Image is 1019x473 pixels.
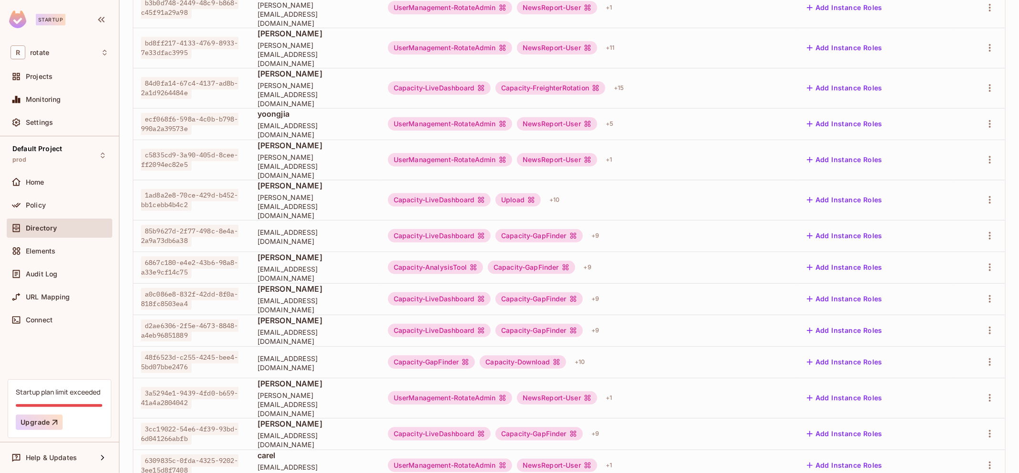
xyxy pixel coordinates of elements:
div: NewsReport-User [517,1,597,14]
span: [EMAIL_ADDRESS][DOMAIN_NAME] [257,264,373,283]
span: [PERSON_NAME][EMAIL_ADDRESS][DOMAIN_NAME] [257,153,373,180]
button: Add Instance Roles [803,260,886,275]
span: [PERSON_NAME] [257,418,373,429]
div: + 9 [588,323,603,338]
span: carel [257,450,373,461]
span: Help & Updates [26,454,77,462]
span: yoongjia [257,109,373,119]
div: UserManagement-RotateAdmin [388,117,512,131]
div: UserManagement-RotateAdmin [388,459,512,472]
button: Add Instance Roles [803,291,886,307]
div: Capacity-LiveDashboard [388,292,491,306]
div: Capacity-Download [480,355,566,369]
div: Capacity-GapFinder [495,292,583,306]
div: NewsReport-User [517,41,597,55]
span: ecf068f6-598a-4c0b-b798-990a2a39573e [141,113,238,135]
div: + 10 [546,192,563,208]
button: Add Instance Roles [803,458,886,473]
span: R [11,45,25,59]
span: [PERSON_NAME] [257,378,373,389]
span: 84d0fa14-67c4-4137-ad8b-2a1d9264484e [141,77,238,99]
button: Add Instance Roles [803,354,886,370]
span: bd8ff217-4133-4769-8933-7e33dfac3995 [141,37,238,59]
div: Capacity-AnalysisTool [388,261,483,274]
div: + 1 [602,458,616,473]
span: Audit Log [26,270,57,278]
div: + 5 [602,116,617,132]
div: UserManagement-RotateAdmin [388,1,512,14]
span: 85b9627d-2f77-498c-8e4a-2a9a73db6a38 [141,225,238,247]
span: Projects [26,73,53,80]
div: UserManagement-RotateAdmin [388,41,512,55]
div: Capacity-GapFinder [495,324,583,337]
span: Home [26,178,44,186]
div: Startup [36,14,65,25]
span: [EMAIL_ADDRESS][DOMAIN_NAME] [257,328,373,346]
button: Add Instance Roles [803,152,886,167]
span: Default Project [12,145,62,153]
div: Capacity-FreighterRotation [495,81,605,95]
span: [PERSON_NAME][EMAIL_ADDRESS][DOMAIN_NAME] [257,391,373,418]
div: + 15 [610,80,628,96]
button: Add Instance Roles [803,426,886,441]
button: Add Instance Roles [803,390,886,406]
div: + 11 [602,40,618,55]
div: + 1 [602,152,616,167]
button: Add Instance Roles [803,228,886,243]
div: Capacity-LiveDashboard [388,193,491,207]
span: d2ae6306-2f5e-4673-8848-a4eb96851889 [141,319,238,341]
button: Add Instance Roles [803,116,886,132]
div: + 9 [588,426,603,441]
div: Capacity-LiveDashboard [388,427,491,440]
span: [PERSON_NAME][EMAIL_ADDRESS][DOMAIN_NAME] [257,193,373,220]
div: + 1 [602,390,616,406]
span: [EMAIL_ADDRESS][DOMAIN_NAME] [257,228,373,246]
span: [PERSON_NAME] [257,180,373,191]
div: Capacity-LiveDashboard [388,229,491,242]
span: a0c086e8-832f-42dd-8f0a-818fc8503ea4 [141,288,238,310]
span: [EMAIL_ADDRESS][DOMAIN_NAME] [257,431,373,449]
span: Connect [26,316,53,324]
span: Policy [26,201,46,209]
div: Upload [495,193,541,207]
div: Startup plan limit exceeded [16,387,100,396]
div: + 9 [588,291,603,307]
span: Elements [26,247,55,255]
span: [PERSON_NAME] [257,284,373,294]
span: 3cc19022-54e6-4f39-93bd-6d041266abfb [141,423,238,445]
img: SReyMgAAAABJRU5ErkJggg== [9,11,26,28]
div: + 10 [571,354,589,370]
div: NewsReport-User [517,117,597,131]
div: + 9 [580,260,595,275]
div: NewsReport-User [517,391,597,405]
button: Add Instance Roles [803,40,886,55]
div: Capacity-LiveDashboard [388,324,491,337]
div: Capacity-GapFinder [488,261,575,274]
span: URL Mapping [26,293,70,301]
div: UserManagement-RotateAdmin [388,153,512,166]
span: [PERSON_NAME] [257,140,373,151]
button: Add Instance Roles [803,323,886,338]
span: [PERSON_NAME][EMAIL_ADDRESS][DOMAIN_NAME] [257,41,373,68]
span: Settings [26,119,53,126]
div: Capacity-GapFinder [495,229,583,242]
span: [PERSON_NAME] [257,28,373,39]
span: [PERSON_NAME] [257,315,373,326]
div: Capacity-GapFinder [495,427,583,440]
span: [EMAIL_ADDRESS][DOMAIN_NAME] [257,296,373,314]
span: prod [12,156,27,164]
button: Add Instance Roles [803,80,886,96]
span: Directory [26,224,57,232]
span: 6867c180-e4e2-43b6-98a8-a33e9cf14c75 [141,256,238,278]
div: + 9 [588,228,603,243]
span: [EMAIL_ADDRESS][DOMAIN_NAME] [257,121,373,139]
span: 48f6523d-c255-4245-bee4-5bd07bbe2476 [141,351,238,373]
div: Capacity-GapFinder [388,355,475,369]
span: [PERSON_NAME][EMAIL_ADDRESS][DOMAIN_NAME] [257,0,373,28]
span: Monitoring [26,96,61,103]
span: [PERSON_NAME][EMAIL_ADDRESS][DOMAIN_NAME] [257,81,373,108]
span: [EMAIL_ADDRESS][DOMAIN_NAME] [257,354,373,372]
span: c5835cd9-3a90-405d-8cee-ff2094ec82e5 [141,149,238,171]
span: [PERSON_NAME] [257,252,373,263]
span: 1ad8a2e8-70ce-429d-b452-bb1cebb4b4c2 [141,189,238,211]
